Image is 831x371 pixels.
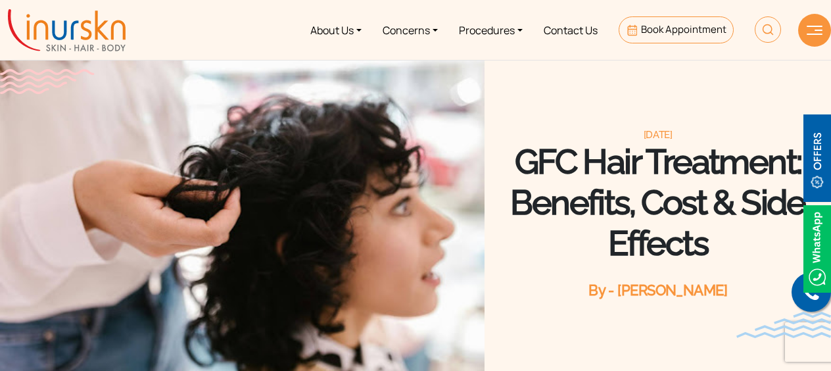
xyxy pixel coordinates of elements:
[755,16,781,43] img: HeaderSearch
[533,5,608,55] a: Contact Us
[485,141,831,264] h1: GFC Hair Treatment: Benefits, Cost & Side Effects
[803,241,831,255] a: Whatsappicon
[641,22,726,36] span: Book Appointment
[807,26,822,35] img: hamLine.svg
[803,205,831,293] img: Whatsappicon
[372,5,448,55] a: Concerns
[803,114,831,202] img: offerBt
[448,5,533,55] a: Procedures
[485,128,831,141] div: [DATE]
[8,9,126,51] img: inurskn-logo
[619,16,734,43] a: Book Appointment
[736,312,831,338] img: bluewave
[485,280,831,300] div: By - [PERSON_NAME]
[300,5,372,55] a: About Us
